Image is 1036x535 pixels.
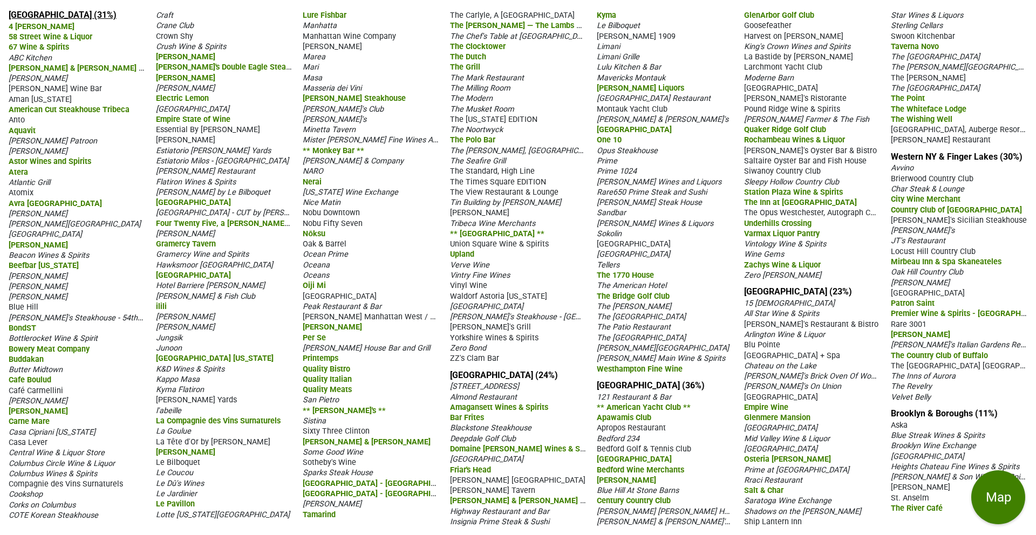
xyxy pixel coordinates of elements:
[891,441,976,450] span: Brooklyn Wine Exchange
[744,330,825,339] span: Arlington Wine & Liquor
[450,20,592,30] span: The [PERSON_NAME] — The Lambs Club
[9,168,28,177] span: Atera
[597,333,686,342] span: The [GEOGRAPHIC_DATA]
[303,281,326,290] span: Oiji Mi
[9,261,79,270] span: Beefbar [US_STATE]
[744,198,857,207] span: The Inn at [GEOGRAPHIC_DATA]
[744,135,845,145] span: Rochambeau Wines & Liquor
[303,219,363,228] span: Nobu Fifty Seven
[597,323,671,332] span: The Patio Restaurant
[744,423,817,433] span: [GEOGRAPHIC_DATA]
[744,73,794,83] span: Moderne Barn
[303,260,330,270] span: Oceana
[303,375,352,384] span: Quality Italian
[303,323,362,332] span: [PERSON_NAME]
[597,32,676,41] span: [PERSON_NAME] 1909
[450,354,499,363] span: ZZ's Clam Bar
[156,73,215,83] span: [PERSON_NAME]
[9,428,96,437] span: Casa Cipriani [US_STATE]
[891,135,991,145] span: [PERSON_NAME] Restaurant
[156,32,193,41] span: Crown Shy
[891,267,963,277] span: Oak Hill Country Club
[891,382,932,391] span: The Revelry
[891,372,956,381] span: The Inns of Aurora
[9,355,44,364] span: Buddakan
[156,281,265,290] span: Hotel Barriere [PERSON_NAME]
[156,395,237,404] span: [PERSON_NAME] Yards
[744,21,792,30] span: Goosefeather
[303,52,325,61] span: Marea
[156,312,215,321] span: [PERSON_NAME]
[9,43,69,52] span: 67 Wine & Spirits
[891,408,998,419] a: Brooklyn & Boroughs (11%)
[303,73,322,83] span: Masa
[303,311,464,321] span: [PERSON_NAME] Manhattan West / Zou Zou's
[744,413,810,422] span: Glenmere Mansion
[303,229,325,238] span: Nōksu
[156,177,236,187] span: Flatiron Wines & Spirits
[9,105,129,114] span: American Cut Steakhouse Tribeca
[891,184,964,194] span: Char Steak & Lounge
[597,250,670,259] span: [GEOGRAPHIC_DATA]
[891,94,925,103] span: The Point
[156,365,224,374] span: K&D Wines & Spirits
[9,448,105,457] span: Central Wine & Liquor Store
[156,448,215,457] span: [PERSON_NAME]
[156,333,182,342] span: Jungsik
[744,32,843,41] span: Harvest on [PERSON_NAME]
[744,115,869,124] span: [PERSON_NAME] Farmer & The Fish
[450,167,535,176] span: The Standard, High Line
[597,292,670,301] span: The Bridge Golf Club
[971,470,1025,524] button: Map
[450,250,474,259] span: Upland
[450,198,561,207] span: Tin Building by [PERSON_NAME]
[891,105,966,114] span: The Whiteface Lodge
[450,229,544,238] span: ** [GEOGRAPHIC_DATA] **
[744,177,839,187] span: Sleepy Hollow Country Club
[597,344,729,353] span: [PERSON_NAME][GEOGRAPHIC_DATA]
[744,63,822,72] span: Larchmont Yacht Club
[891,278,950,287] span: [PERSON_NAME]
[597,281,666,290] span: The American Hotel
[891,84,980,93] span: The [GEOGRAPHIC_DATA]
[597,52,639,61] span: Limani Grille
[9,251,89,260] span: Beacon Wines & Spirits
[597,365,683,374] span: Westhampton Fine Wine
[9,303,38,312] span: Blue Hill
[303,365,350,374] span: Quality Bistro
[303,395,339,404] span: San Pietro
[9,10,117,20] a: [GEOGRAPHIC_DATA] (31%)
[450,84,510,93] span: The Milling Room
[9,157,91,166] span: Astor Wines and Spirits
[156,385,204,394] span: Kyma Flatiron
[303,427,370,436] span: Sixty Three Clinton
[744,260,821,270] span: Zachys Wine & Liquor
[9,178,50,187] span: Atlantic Grill
[891,431,985,440] span: Blue Streak Wines & Spirits
[9,53,52,63] span: ABC Kitchen
[156,229,215,238] span: [PERSON_NAME]
[303,167,323,176] span: NARO
[450,311,637,321] span: [PERSON_NAME]'s Steakhouse - [GEOGRAPHIC_DATA]
[9,272,67,281] span: [PERSON_NAME]
[450,156,506,166] span: The Seafire Grill
[9,199,102,208] span: Avra [GEOGRAPHIC_DATA]
[9,63,171,73] span: [PERSON_NAME] & [PERSON_NAME] Company
[303,416,326,426] span: Sistina
[303,21,337,30] span: Manhatta
[156,135,215,145] span: [PERSON_NAME]
[891,115,952,124] span: The Wishing Well
[9,417,50,426] span: Carne Mare
[744,250,784,259] span: Wine Gems
[744,188,843,197] span: Station Plaza Wine & Spirits
[744,229,820,238] span: Varmax Liquor Pantry
[597,156,617,166] span: Prime
[9,22,74,31] span: 4 [PERSON_NAME]
[891,330,950,339] span: [PERSON_NAME]
[303,208,360,217] span: Nobu Downtown
[597,354,725,363] span: [PERSON_NAME] Main Wine & Spirits
[156,115,230,124] span: Empire State of Wine
[597,21,640,30] span: Le Bilboquet
[891,11,963,20] span: Star Wines & Liquors
[891,21,943,30] span: Sterling Cellars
